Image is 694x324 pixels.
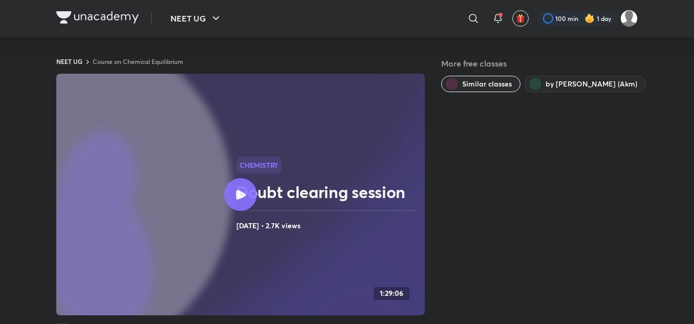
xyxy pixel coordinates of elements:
span: Similar classes [462,79,512,89]
button: avatar [512,10,529,27]
h4: 1:29:06 [380,289,403,298]
span: by Ajay Mishra (Akm) [546,79,637,89]
img: avatar [516,14,525,23]
img: streak [584,13,595,24]
a: NEET UG [56,57,82,66]
button: by Ajay Mishra (Akm) [525,76,646,92]
img: Mahi Singh [620,10,638,27]
button: NEET UG [164,8,228,29]
a: Course on Chemical Equilibrium [93,57,183,66]
h4: [DATE] • 2.7K views [236,219,421,232]
h2: Doubt clearing session [236,182,421,202]
img: Company Logo [56,11,139,24]
a: Company Logo [56,11,139,26]
h5: More free classes [441,57,638,70]
button: Similar classes [441,76,520,92]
